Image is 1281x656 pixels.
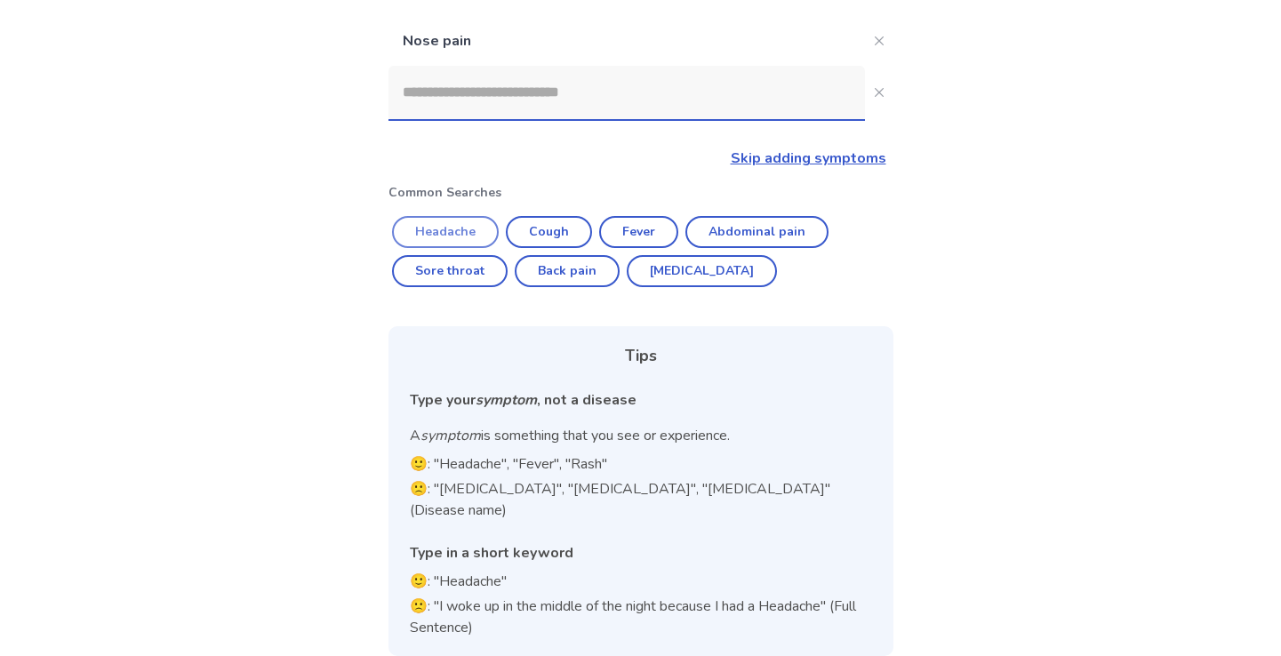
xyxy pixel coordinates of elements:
p: 🙁: "[MEDICAL_DATA]", "[MEDICAL_DATA]", "[MEDICAL_DATA]" (Disease name) [410,478,872,521]
p: Common Searches [388,183,893,202]
button: Abdominal pain [685,216,829,248]
button: Close [865,78,893,107]
button: Close [865,27,893,55]
button: Headache [392,216,499,248]
div: Tips [410,344,872,368]
button: Fever [599,216,678,248]
div: Type in a short keyword [410,542,872,564]
button: Cough [506,216,592,248]
button: [MEDICAL_DATA] [627,255,777,287]
p: Nose pain [388,16,865,66]
p: 🙂: "Headache" [410,571,872,592]
i: symptom [420,426,481,445]
p: 🙁: "I woke up in the middle of the night because I had a Headache" (Full Sentence) [410,596,872,638]
input: Close [388,66,865,119]
i: symptom [476,390,537,410]
a: Skip adding symptoms [731,148,886,168]
p: 🙂: "Headache", "Fever", "Rash" [410,453,872,475]
p: A is something that you see or experience. [410,425,872,446]
button: Back pain [515,255,620,287]
div: Type your , not a disease [410,389,872,411]
button: Sore throat [392,255,508,287]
